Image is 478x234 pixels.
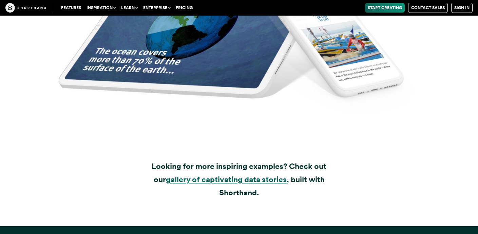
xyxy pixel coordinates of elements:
[451,3,473,13] a: Sign in
[166,175,287,184] a: gallery of captivating data stories
[118,3,140,13] button: Learn
[5,3,46,13] img: The Craft
[219,175,325,197] strong: , built with Shorthand.
[408,3,448,13] a: Contact Sales
[84,3,118,13] button: Inspiration
[58,3,84,13] a: Features
[173,3,195,13] a: Pricing
[365,3,405,13] a: Start Creating
[140,3,173,13] button: Enterprise
[152,161,326,184] strong: Looking for more inspiring examples? Check out our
